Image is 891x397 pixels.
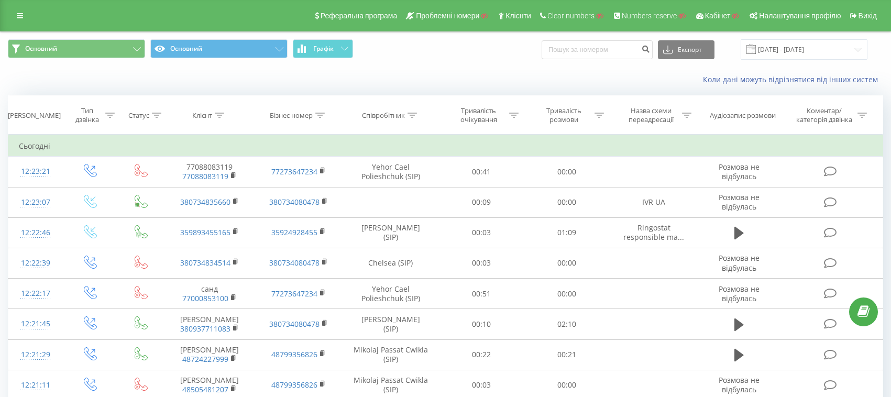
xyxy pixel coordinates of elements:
[343,248,439,278] td: Chelsea (SIP)
[270,111,313,120] div: Бізнес номер
[180,258,230,268] a: 380734834514
[710,111,776,120] div: Аудіозапис розмови
[271,380,317,390] a: 48799356826
[271,167,317,177] a: 77273647234
[622,12,677,20] span: Numbers reserve
[19,375,52,395] div: 12:21:11
[609,187,698,217] td: IVR UA
[180,324,230,334] a: 380937711083
[524,248,609,278] td: 00:00
[438,339,524,370] td: 00:22
[343,217,439,248] td: [PERSON_NAME] (SIP)
[8,39,145,58] button: Основний
[192,111,212,120] div: Клієнт
[438,217,524,248] td: 00:03
[19,161,52,182] div: 12:23:21
[524,217,609,248] td: 01:09
[658,40,714,59] button: Експорт
[343,339,439,370] td: Mikolaj Passat Cwikla (SIP)
[719,192,760,212] span: Розмова не відбулась
[524,279,609,309] td: 00:00
[416,12,479,20] span: Проблемні номери
[719,253,760,272] span: Розмова не відбулась
[180,227,230,237] a: 359893455165
[705,12,731,20] span: Кабінет
[271,349,317,359] a: 48799356826
[524,187,609,217] td: 00:00
[438,248,524,278] td: 00:03
[180,197,230,207] a: 380734835660
[293,39,353,58] button: Графік
[128,111,149,120] div: Статус
[524,157,609,187] td: 00:00
[8,111,61,120] div: [PERSON_NAME]
[19,314,52,334] div: 12:21:45
[438,157,524,187] td: 00:41
[19,345,52,365] div: 12:21:29
[271,289,317,299] a: 77273647234
[547,12,595,20] span: Clear numbers
[165,309,254,339] td: [PERSON_NAME]
[150,39,288,58] button: Основний
[165,157,254,187] td: 77088083119
[343,279,439,309] td: Yehor Cael Polieshchuk (SIP)
[524,309,609,339] td: 02:10
[362,111,405,120] div: Співробітник
[536,106,592,124] div: Тривалість розмови
[182,293,228,303] a: 77000853100
[623,106,679,124] div: Назва схеми переадресації
[438,309,524,339] td: 00:10
[19,192,52,213] div: 12:23:07
[19,223,52,243] div: 12:22:46
[719,284,760,303] span: Розмова не відбулась
[269,319,320,329] a: 380734080478
[313,45,334,52] span: Графік
[269,197,320,207] a: 380734080478
[343,157,439,187] td: Yehor Cael Polieshchuk (SIP)
[72,106,103,124] div: Тип дзвінка
[25,45,57,53] span: Основний
[343,309,439,339] td: [PERSON_NAME] (SIP)
[182,171,228,181] a: 77088083119
[542,40,653,59] input: Пошук за номером
[438,187,524,217] td: 00:09
[623,223,684,242] span: Ringostat responsible ma...
[719,162,760,181] span: Розмова не відбулась
[505,12,531,20] span: Клієнти
[19,283,52,304] div: 12:22:17
[438,279,524,309] td: 00:51
[165,279,254,309] td: санд
[321,12,398,20] span: Реферальна програма
[794,106,855,124] div: Коментар/категорія дзвінка
[703,74,883,84] a: Коли дані можуть відрізнятися вiд інших систем
[524,339,609,370] td: 00:21
[165,339,254,370] td: [PERSON_NAME]
[19,253,52,273] div: 12:22:39
[859,12,877,20] span: Вихід
[182,384,228,394] a: 48505481207
[8,136,883,157] td: Сьогодні
[182,354,228,364] a: 48724227999
[719,375,760,394] span: Розмова не відбулась
[450,106,507,124] div: Тривалість очікування
[269,258,320,268] a: 380734080478
[759,12,841,20] span: Налаштування профілю
[271,227,317,237] a: 35924928455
